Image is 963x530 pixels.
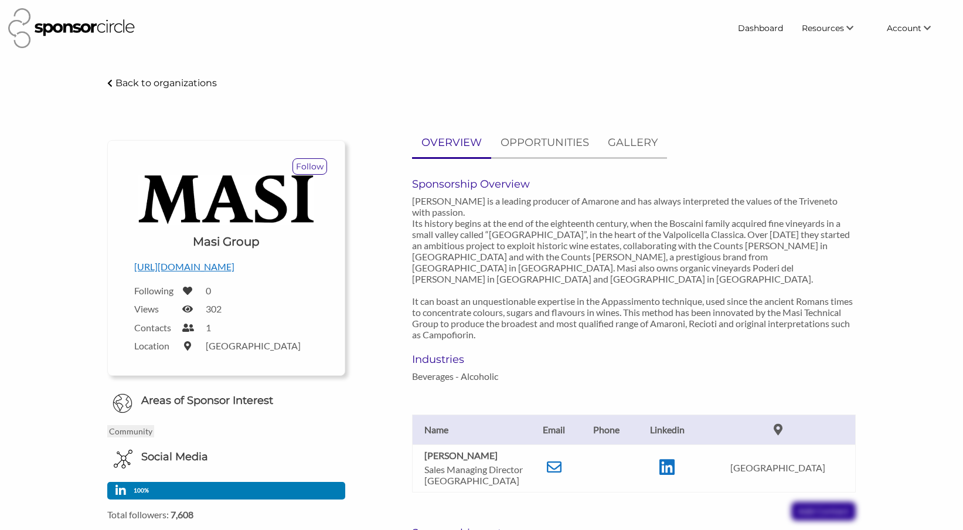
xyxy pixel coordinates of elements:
p: GALLERY [608,134,658,151]
th: Linkedin [634,415,700,444]
p: Sales Managing Director [GEOGRAPHIC_DATA] [424,464,524,486]
p: [PERSON_NAME] is a leading producer of Amarone and has always interpreted the values of the Trive... [412,195,856,340]
th: Email [529,415,579,444]
strong: 7,608 [171,509,193,520]
th: Phone [579,415,634,444]
p: OVERVIEW [421,134,482,151]
label: Location [134,340,175,351]
label: 0 [206,285,211,296]
label: Following [134,285,175,296]
th: Name [412,415,529,444]
p: Follow [293,159,326,174]
p: Community [107,425,154,437]
img: Globe Icon [113,393,132,413]
img: Logo [138,175,314,225]
h6: Social Media [141,450,208,464]
label: Views [134,303,175,314]
p: [GEOGRAPHIC_DATA] [706,462,849,473]
a: Dashboard [729,18,792,39]
label: Contacts [134,322,175,333]
img: Social Media Icon [114,450,132,468]
h1: Masi Group [193,233,260,250]
b: [PERSON_NAME] [424,450,498,461]
li: Resources [792,18,877,39]
span: Resources [802,23,844,33]
img: Sponsor Circle Logo [8,8,135,48]
label: [GEOGRAPHIC_DATA] [206,340,301,351]
li: Account [877,18,955,39]
h6: Industries [412,353,548,366]
label: Total followers: [107,509,345,520]
label: 302 [206,303,222,314]
span: Account [887,23,921,33]
label: 1 [206,322,211,333]
h6: Areas of Sponsor Interest [98,393,354,408]
h6: Sponsorship Overview [412,178,856,191]
p: [URL][DOMAIN_NAME] [134,259,318,274]
p: Back to organizations [115,77,217,89]
p: Beverages - Alcoholic [412,371,548,382]
p: 100% [134,485,152,496]
p: OPPORTUNITIES [501,134,589,151]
